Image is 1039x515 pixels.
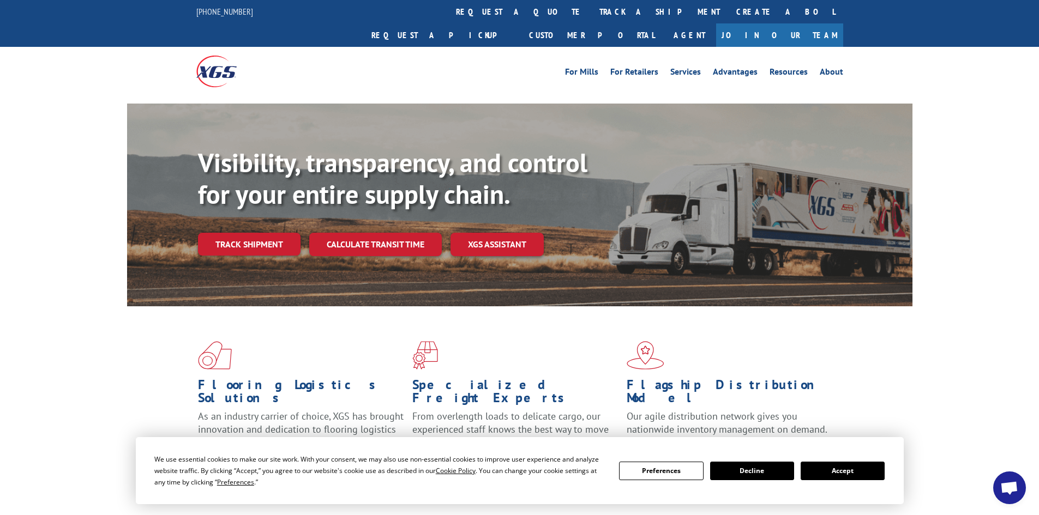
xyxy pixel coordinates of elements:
[217,477,254,487] span: Preferences
[363,23,521,47] a: Request a pickup
[670,68,701,80] a: Services
[663,23,716,47] a: Agent
[713,68,758,80] a: Advantages
[521,23,663,47] a: Customer Portal
[619,462,703,480] button: Preferences
[770,68,808,80] a: Resources
[196,6,253,17] a: [PHONE_NUMBER]
[610,68,658,80] a: For Retailers
[801,462,885,480] button: Accept
[627,378,833,410] h1: Flagship Distribution Model
[993,471,1026,504] div: Open chat
[565,68,598,80] a: For Mills
[716,23,843,47] a: Join Our Team
[412,341,438,369] img: xgs-icon-focused-on-flooring-red
[198,378,404,410] h1: Flooring Logistics Solutions
[154,453,606,488] div: We use essential cookies to make our site work. With your consent, we may also use non-essential ...
[820,68,843,80] a: About
[710,462,794,480] button: Decline
[198,410,404,449] span: As an industry carrier of choice, XGS has brought innovation and dedication to flooring logistics...
[436,466,476,475] span: Cookie Policy
[198,233,301,256] a: Track shipment
[451,233,544,256] a: XGS ASSISTANT
[412,410,618,458] p: From overlength loads to delicate cargo, our experienced staff knows the best way to move your fr...
[627,410,827,435] span: Our agile distribution network gives you nationwide inventory management on demand.
[309,233,442,256] a: Calculate transit time
[198,146,587,211] b: Visibility, transparency, and control for your entire supply chain.
[412,378,618,410] h1: Specialized Freight Experts
[136,437,904,504] div: Cookie Consent Prompt
[198,341,232,369] img: xgs-icon-total-supply-chain-intelligence-red
[627,341,664,369] img: xgs-icon-flagship-distribution-model-red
